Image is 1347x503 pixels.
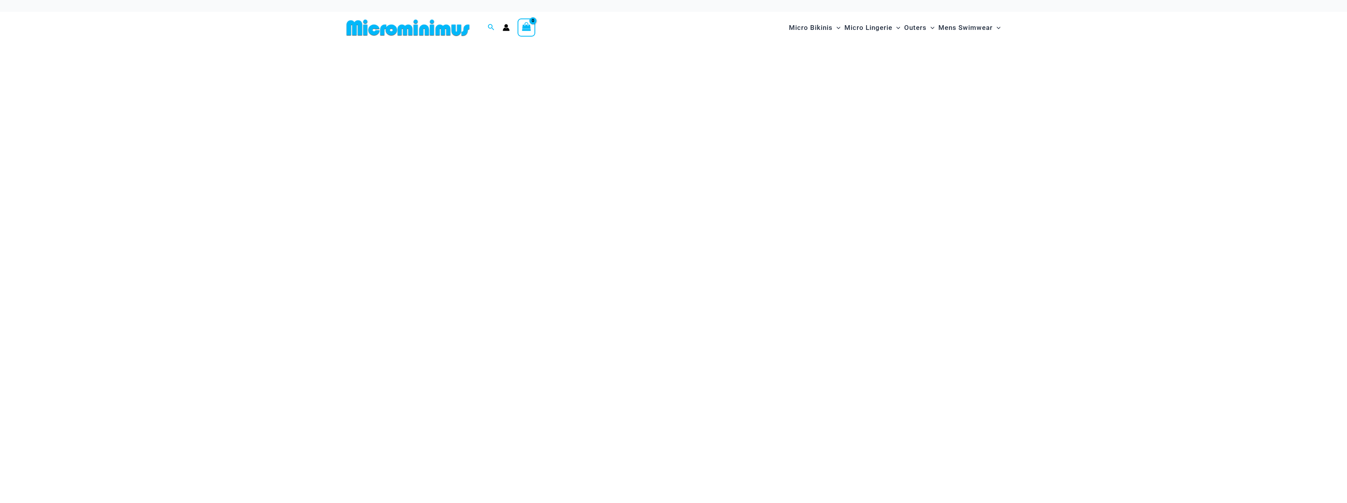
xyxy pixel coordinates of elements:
[993,18,1001,38] span: Menu Toggle
[503,24,510,31] a: Account icon link
[904,18,927,38] span: Outers
[833,18,840,38] span: Menu Toggle
[938,18,993,38] span: Mens Swimwear
[844,18,892,38] span: Micro Lingerie
[902,16,936,40] a: OutersMenu ToggleMenu Toggle
[488,23,495,33] a: Search icon link
[927,18,934,38] span: Menu Toggle
[842,16,902,40] a: Micro LingerieMenu ToggleMenu Toggle
[518,18,536,37] a: View Shopping Cart, empty
[789,18,833,38] span: Micro Bikinis
[787,16,842,40] a: Micro BikinisMenu ToggleMenu Toggle
[936,16,1002,40] a: Mens SwimwearMenu ToggleMenu Toggle
[892,18,900,38] span: Menu Toggle
[343,19,473,37] img: MM SHOP LOGO FLAT
[786,15,1004,41] nav: Site Navigation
